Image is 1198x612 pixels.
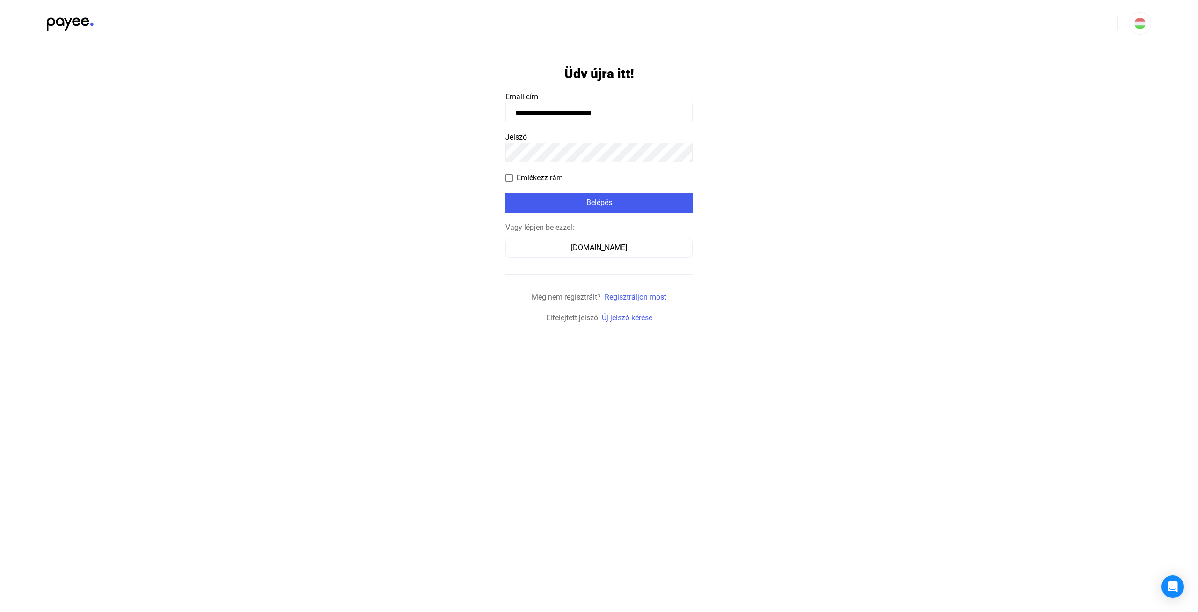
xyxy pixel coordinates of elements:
div: [DOMAIN_NAME] [509,242,689,253]
img: HU [1134,18,1146,29]
button: Belépés [505,193,693,213]
div: Belépés [508,197,690,208]
h1: Üdv újra itt! [564,66,634,82]
button: HU [1129,12,1151,35]
span: Elfelejtett jelszó [546,313,598,322]
a: Új jelszó kérése [602,313,652,322]
a: [DOMAIN_NAME] [505,243,693,252]
span: Emlékezz rám [517,172,563,184]
a: Regisztráljon most [605,293,666,302]
button: [DOMAIN_NAME] [505,238,693,258]
div: Open Intercom Messenger [1161,575,1184,598]
span: Email cím [505,92,538,101]
span: Jelszó [505,133,527,141]
div: Vagy lépjen be ezzel: [505,222,693,233]
span: Még nem regisztrált? [532,293,601,302]
img: black-payee-blue-dot.svg [47,12,94,31]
